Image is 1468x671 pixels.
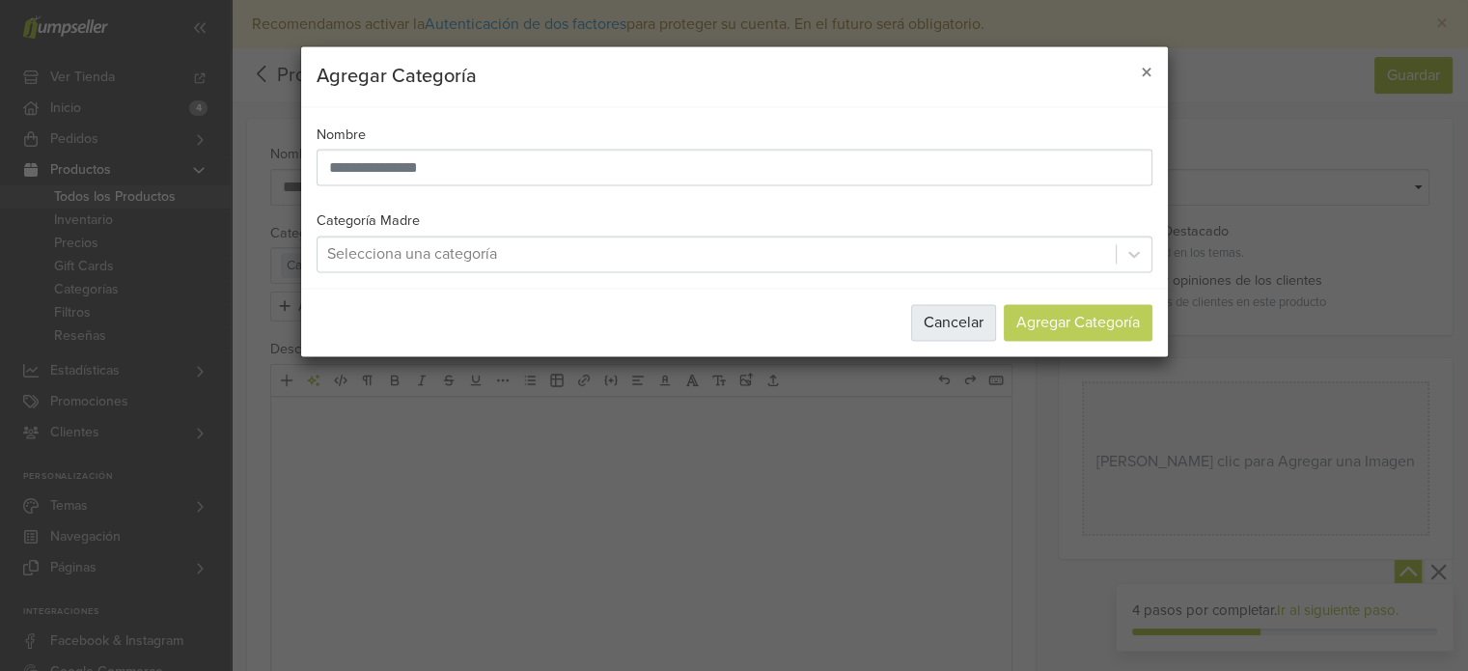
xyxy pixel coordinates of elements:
[317,211,420,233] label: Categoría Madre
[1141,59,1152,87] span: ×
[317,62,477,91] h5: Agregar Categoría
[317,125,366,146] label: Nombre
[911,304,996,341] button: Cancelar
[1004,304,1152,341] button: Agregar Categoría
[1125,46,1168,100] button: Close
